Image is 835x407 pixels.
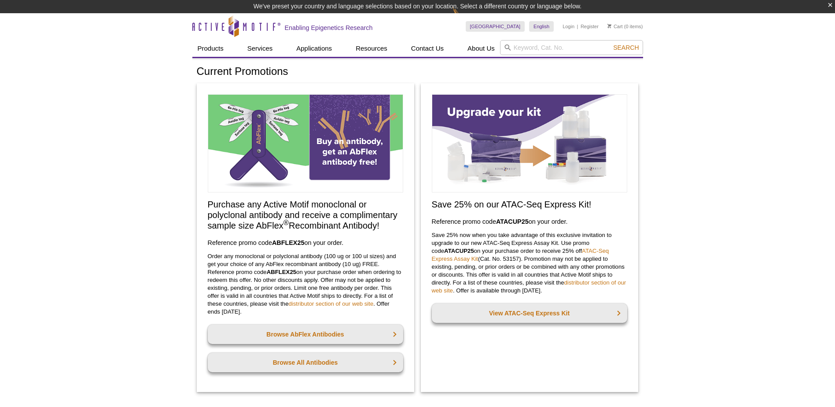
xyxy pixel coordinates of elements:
[432,94,627,192] img: Save on ATAC-Seq Express Assay Kit
[444,248,474,254] strong: ATACUP25
[563,23,574,30] a: Login
[613,44,639,51] span: Search
[267,269,296,275] strong: ABFLEX25
[350,40,393,57] a: Resources
[496,218,529,225] strong: ATACUP25
[466,21,525,32] a: [GEOGRAPHIC_DATA]
[432,231,627,295] p: Save 25% now when you take advantage of this exclusive invitation to upgrade to our new ATAC-Seq ...
[611,44,641,52] button: Search
[208,252,403,316] p: Order any monoclonal or polyclonal antibody (100 ug or 100 ul sizes) and get your choice of any A...
[197,66,639,78] h1: Current Promotions
[607,24,611,28] img: Your Cart
[462,40,500,57] a: About Us
[285,24,373,32] h2: Enabling Epigenetics Research
[192,40,229,57] a: Products
[272,239,305,246] strong: ABFLEX25
[432,216,627,227] h3: Reference promo code on your order.
[208,237,403,248] h3: Reference promo code on your order.
[291,40,337,57] a: Applications
[529,21,554,32] a: English
[432,199,627,210] h2: Save 25% on our ATAC-Seq Express Kit!
[500,40,643,55] input: Keyword, Cat. No.
[607,23,623,30] a: Cart
[406,40,449,57] a: Contact Us
[208,199,403,231] h2: Purchase any Active Motif monoclonal or polyclonal antibody and receive a complimentary sample si...
[208,94,403,192] img: Free Sample Size AbFlex Antibody
[577,21,578,32] li: |
[452,7,476,27] img: Change Here
[208,353,403,372] a: Browse All Antibodies
[283,219,289,227] sup: ®
[242,40,278,57] a: Services
[208,325,403,344] a: Browse AbFlex Antibodies
[289,300,374,307] a: distributor section of our web site
[432,303,627,323] a: View ATAC-Seq Express Kit
[607,21,643,32] li: (0 items)
[581,23,599,30] a: Register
